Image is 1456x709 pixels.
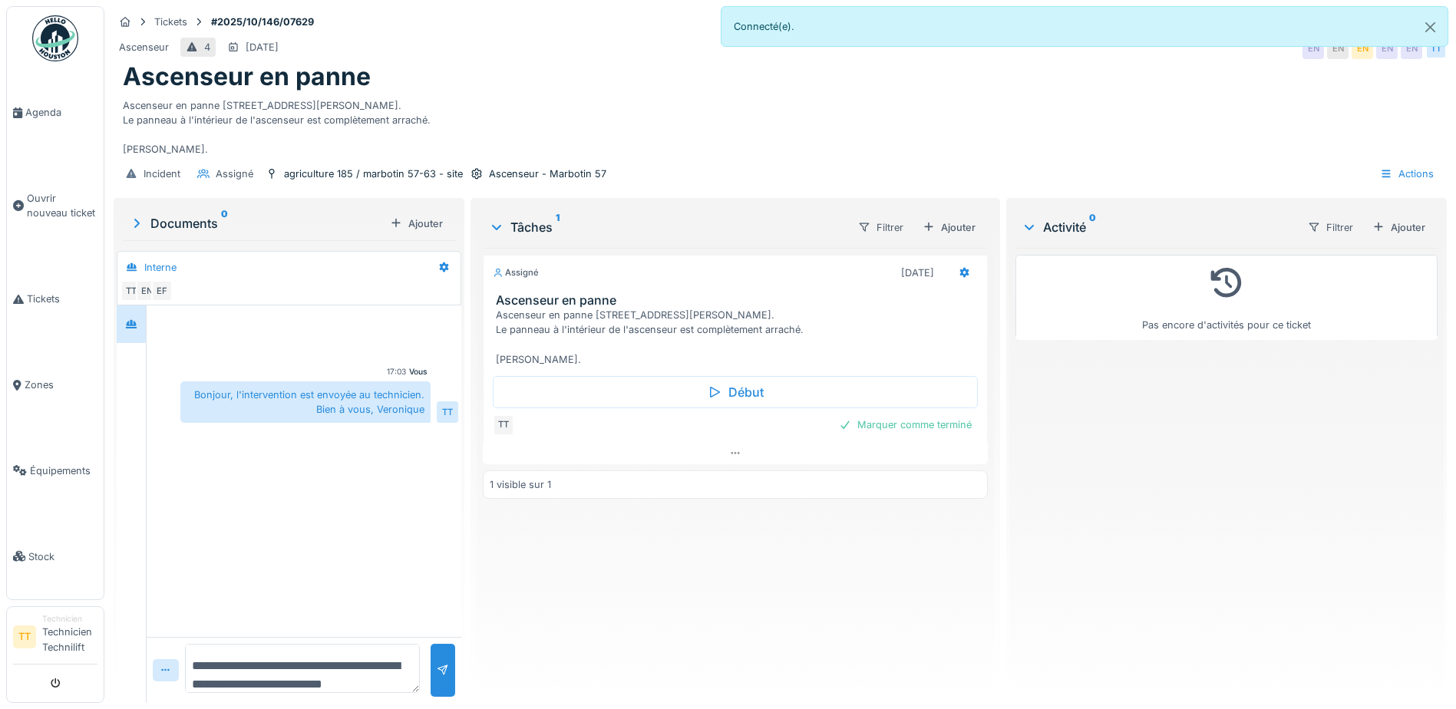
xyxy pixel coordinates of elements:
a: Agenda [7,70,104,156]
span: Équipements [30,463,97,478]
div: EN [136,280,157,302]
div: agriculture 185 / marbotin 57-63 - site [284,167,463,181]
div: TT [493,414,514,436]
div: 17:03 [387,366,406,378]
div: Actions [1373,163,1441,185]
div: Ajouter [916,217,982,238]
h3: Ascenseur en panne [496,293,981,308]
div: Documents [129,214,384,232]
div: Marquer comme terminé [833,414,978,435]
div: Ascenseur [119,40,169,54]
a: TT TechnicienTechnicien Technilift [13,613,97,664]
a: Tickets [7,256,104,342]
li: Technicien Technilift [42,613,97,661]
div: Début [493,376,978,408]
div: Ascenseur en panne [STREET_ADDRESS][PERSON_NAME]. Le panneau à l'intérieur de l'ascenseur est com... [123,92,1438,157]
div: Vous [409,366,428,378]
div: Connecté(e). [721,6,1449,47]
div: Pas encore d'activités pour ce ticket [1025,262,1428,333]
div: Tickets [154,15,187,29]
span: Zones [25,378,97,392]
sup: 1 [556,218,560,236]
div: Ajouter [1366,217,1431,238]
div: 1 visible sur 1 [490,477,551,492]
div: Filtrer [1301,216,1360,239]
div: TT [437,401,458,423]
div: Activité [1022,218,1295,236]
div: [DATE] [901,265,934,280]
button: Close [1413,7,1448,48]
div: TT [1425,38,1447,59]
span: Ouvrir nouveau ticket [27,191,97,220]
div: EN [1401,38,1422,59]
span: Agenda [25,105,97,120]
div: EF [151,280,173,302]
div: Ascenseur en panne [STREET_ADDRESS][PERSON_NAME]. Le panneau à l'intérieur de l'ascenseur est com... [496,308,981,367]
div: 4 [204,40,210,54]
div: Incident [144,167,180,181]
span: Tickets [27,292,97,306]
span: Stock [28,549,97,564]
div: Filtrer [851,216,910,239]
a: Stock [7,513,104,599]
sup: 0 [221,214,228,232]
div: Tâches [489,218,845,236]
div: Ascenseur - Marbotin 57 [489,167,606,181]
div: Interne [144,260,177,275]
div: Assigné [216,167,253,181]
strong: #2025/10/146/07629 [205,15,320,29]
div: EN [1376,38,1398,59]
div: EN [1302,38,1324,59]
div: Bonjour, l'intervention est envoyée au technicien. Bien à vous, Veronique [180,381,431,423]
div: TT [121,280,142,302]
h1: Ascenseur en panne [123,62,371,91]
a: Équipements [7,427,104,513]
sup: 0 [1089,218,1096,236]
a: Zones [7,342,104,428]
li: TT [13,625,36,648]
div: EN [1352,38,1373,59]
img: Badge_color-CXgf-gQk.svg [32,15,78,61]
div: Technicien [42,613,97,625]
div: [DATE] [246,40,279,54]
div: Assigné [493,266,539,279]
a: Ouvrir nouveau ticket [7,156,104,256]
div: EN [1327,38,1349,59]
div: Ajouter [384,213,449,234]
